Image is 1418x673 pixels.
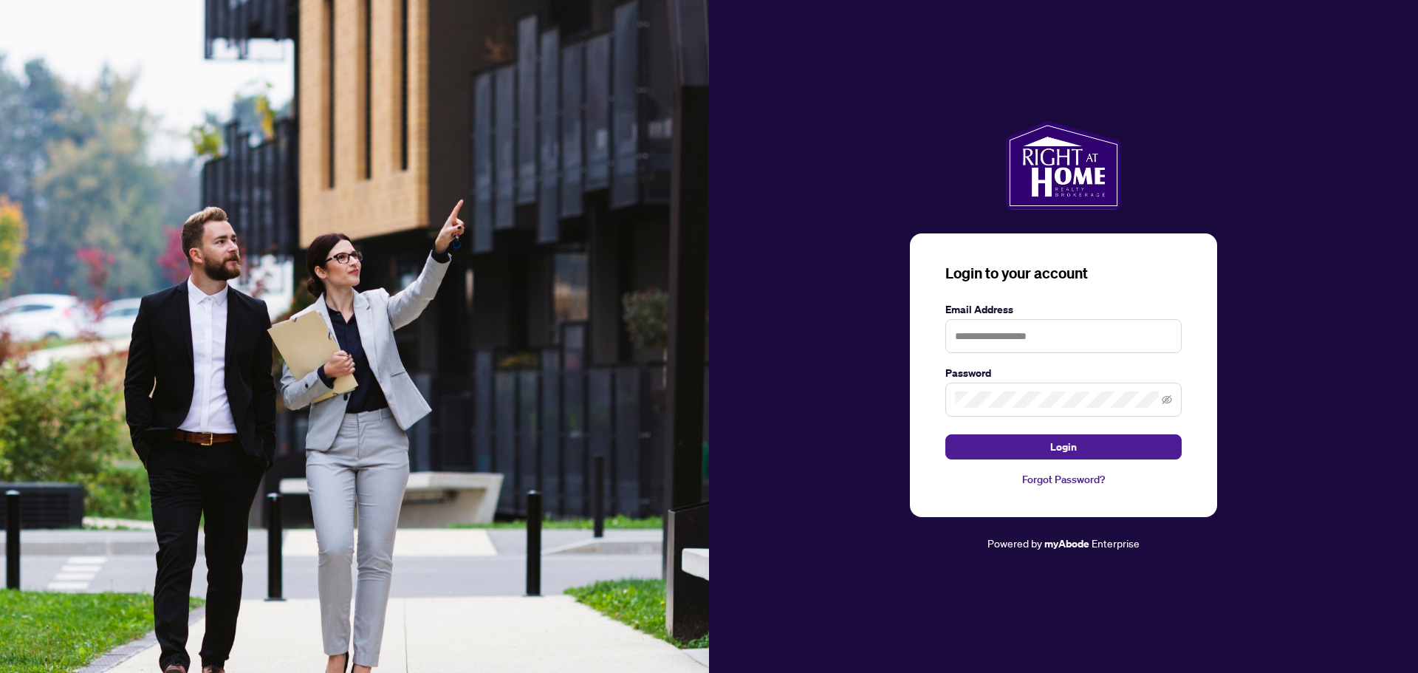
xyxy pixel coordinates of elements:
a: Forgot Password? [945,471,1182,488]
a: myAbode [1044,536,1089,552]
label: Email Address [945,301,1182,318]
button: Login [945,434,1182,460]
span: Login [1050,435,1077,459]
h3: Login to your account [945,263,1182,284]
span: Powered by [987,536,1042,550]
label: Password [945,365,1182,381]
span: Enterprise [1092,536,1140,550]
img: ma-logo [1006,121,1120,210]
span: eye-invisible [1162,394,1172,405]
